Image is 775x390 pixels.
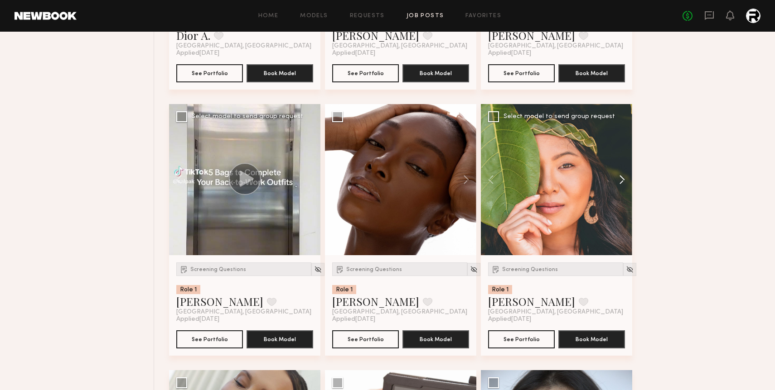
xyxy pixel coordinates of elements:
[407,13,444,19] a: Job Posts
[626,266,634,273] img: Unhide Model
[247,64,313,82] button: Book Model
[176,285,200,294] div: Role 1
[179,265,189,274] img: Submission Icon
[300,13,328,19] a: Models
[176,64,243,82] button: See Portfolio
[558,64,625,82] button: Book Model
[332,43,467,50] span: [GEOGRAPHIC_DATA], [GEOGRAPHIC_DATA]
[176,316,313,323] div: Applied [DATE]
[488,309,623,316] span: [GEOGRAPHIC_DATA], [GEOGRAPHIC_DATA]
[247,335,313,342] a: Book Model
[488,285,512,294] div: Role 1
[335,265,344,274] img: Submission Icon
[402,330,469,348] button: Book Model
[488,28,575,43] a: [PERSON_NAME]
[332,28,419,43] a: [PERSON_NAME]
[470,266,478,273] img: Unhide Model
[402,64,469,82] button: Book Model
[558,335,625,342] a: Book Model
[176,50,313,57] div: Applied [DATE]
[558,69,625,76] a: Book Model
[488,316,625,323] div: Applied [DATE]
[488,330,555,348] button: See Portfolio
[176,330,243,348] button: See Portfolio
[332,285,356,294] div: Role 1
[332,316,469,323] div: Applied [DATE]
[502,267,558,272] span: Screening Questions
[247,69,313,76] a: Book Model
[332,64,399,82] button: See Portfolio
[176,28,210,43] a: Dior A.
[176,294,263,309] a: [PERSON_NAME]
[465,13,501,19] a: Favorites
[488,64,555,82] button: See Portfolio
[176,43,311,50] span: [GEOGRAPHIC_DATA], [GEOGRAPHIC_DATA]
[314,266,322,273] img: Unhide Model
[558,330,625,348] button: Book Model
[488,50,625,57] div: Applied [DATE]
[346,267,402,272] span: Screening Questions
[402,335,469,342] a: Book Model
[190,267,246,272] span: Screening Questions
[402,69,469,76] a: Book Model
[332,330,399,348] button: See Portfolio
[504,114,615,120] div: Select model to send group request
[488,43,623,50] span: [GEOGRAPHIC_DATA], [GEOGRAPHIC_DATA]
[332,294,419,309] a: [PERSON_NAME]
[192,114,303,120] div: Select model to send group request
[332,309,467,316] span: [GEOGRAPHIC_DATA], [GEOGRAPHIC_DATA]
[176,309,311,316] span: [GEOGRAPHIC_DATA], [GEOGRAPHIC_DATA]
[488,294,575,309] a: [PERSON_NAME]
[350,13,385,19] a: Requests
[332,50,469,57] div: Applied [DATE]
[258,13,279,19] a: Home
[247,330,313,348] button: Book Model
[491,265,500,274] img: Submission Icon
